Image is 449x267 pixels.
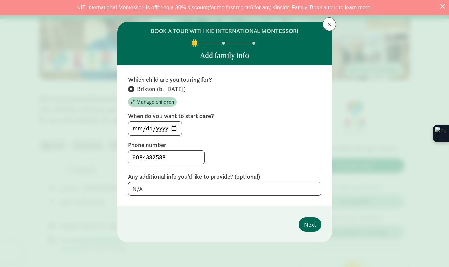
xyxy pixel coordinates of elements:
[151,27,298,35] h6: BOOK A TOUR WITH KIE INTERNATIONAL MONTESSORI
[128,76,321,84] label: Which child are you touring for?
[200,51,249,60] h5: Add family info
[435,127,447,140] img: Extension Icon
[128,97,177,107] button: Manage children
[128,141,321,149] label: Phone number
[128,151,204,164] input: 5555555555
[136,98,174,106] span: Manage children
[299,217,321,232] button: Next
[137,85,186,93] span: Brixton (b. [DATE])
[128,173,321,181] label: Any additional info you'd like to provide? (optional)
[304,220,316,229] span: Next
[128,112,321,120] label: When do you want to start care?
